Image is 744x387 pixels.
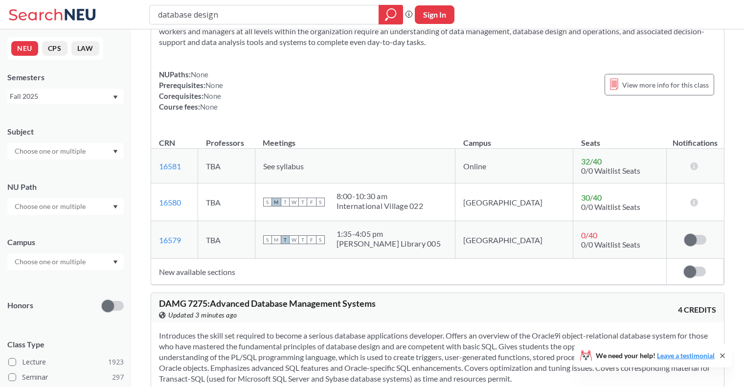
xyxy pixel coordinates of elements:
[455,128,573,149] th: Campus
[8,371,124,384] label: Seminar
[159,198,181,207] a: 16580
[316,235,325,244] span: S
[316,198,325,206] span: S
[622,79,709,91] span: View more info for this class
[200,102,218,111] span: None
[307,198,316,206] span: F
[7,143,124,159] div: Dropdown arrow
[159,161,181,171] a: 16581
[168,310,237,320] span: Updated 3 minutes ago
[157,6,372,23] input: Class, professor, course number, "phrase"
[113,260,118,264] svg: Dropdown arrow
[281,198,290,206] span: T
[198,183,255,221] td: TBA
[7,198,124,215] div: Dropdown arrow
[113,150,118,154] svg: Dropdown arrow
[272,198,281,206] span: M
[281,235,290,244] span: T
[596,352,715,359] span: We need your help!
[290,198,298,206] span: W
[255,128,455,149] th: Meetings
[455,221,573,259] td: [GEOGRAPHIC_DATA]
[112,372,124,383] span: 297
[10,201,92,212] input: Choose one or multiple
[7,72,124,83] div: Semesters
[151,259,666,285] td: New available sections
[198,149,255,183] td: TBA
[7,237,124,248] div: Campus
[337,229,441,239] div: 1:35 - 4:05 pm
[666,128,723,149] th: Notifications
[71,41,99,56] button: LAW
[337,201,423,211] div: International Village 022
[203,91,221,100] span: None
[159,69,223,112] div: NUPaths: Prerequisites: Corequisites: Course fees:
[290,235,298,244] span: W
[7,253,124,270] div: Dropdown arrow
[385,8,397,22] svg: magnifying glass
[159,298,376,309] span: DAMG 7275 : Advanced Database Management Systems
[263,198,272,206] span: S
[581,230,597,240] span: 0 / 40
[7,339,124,350] span: Class Type
[581,202,640,211] span: 0/0 Waitlist Seats
[113,205,118,209] svg: Dropdown arrow
[198,128,255,149] th: Professors
[159,330,716,384] section: Introduces the skill set required to become a serious database applications developer. Offers an ...
[11,41,38,56] button: NEU
[10,145,92,157] input: Choose one or multiple
[7,89,124,104] div: Fall 2025Dropdown arrow
[7,300,33,311] p: Honors
[581,240,640,249] span: 0/0 Waitlist Seats
[581,166,640,175] span: 0/0 Waitlist Seats
[7,126,124,137] div: Subject
[10,256,92,268] input: Choose one or multiple
[42,41,68,56] button: CPS
[7,182,124,192] div: NU Path
[8,356,124,368] label: Lecture
[108,357,124,367] span: 1923
[272,235,281,244] span: M
[113,95,118,99] svg: Dropdown arrow
[337,239,441,249] div: [PERSON_NAME] Library 005
[298,235,307,244] span: T
[581,157,602,166] span: 32 / 40
[10,91,112,102] div: Fall 2025
[678,304,716,315] span: 4 CREDITS
[657,351,715,360] a: Leave a testimonial
[581,193,602,202] span: 30 / 40
[379,5,403,24] div: magnifying glass
[191,70,208,79] span: None
[455,149,573,183] td: Online
[159,235,181,245] a: 16579
[307,235,316,244] span: F
[298,198,307,206] span: T
[455,183,573,221] td: [GEOGRAPHIC_DATA]
[159,137,175,148] div: CRN
[415,5,454,24] button: Sign In
[198,221,255,259] td: TBA
[573,128,667,149] th: Seats
[205,81,223,90] span: None
[263,235,272,244] span: S
[263,161,304,171] span: See syllabus
[337,191,423,201] div: 8:00 - 10:30 am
